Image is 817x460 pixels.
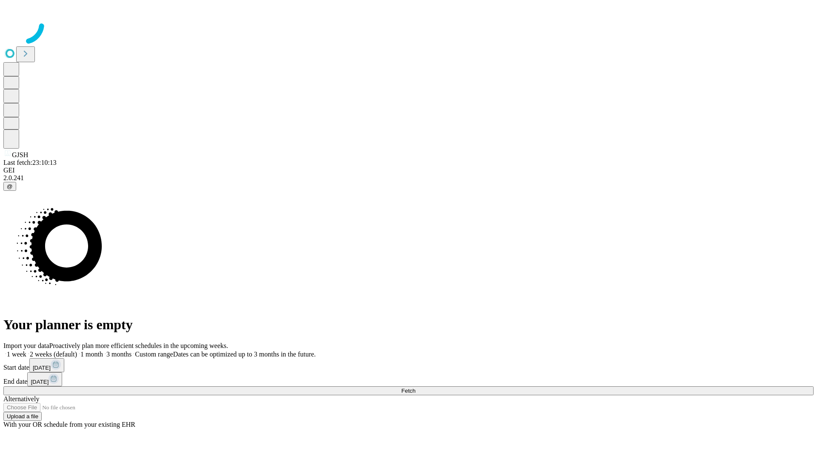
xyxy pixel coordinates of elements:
[29,358,64,372] button: [DATE]
[3,386,814,395] button: Fetch
[7,183,13,190] span: @
[12,151,28,158] span: GJSH
[3,167,814,174] div: GEI
[49,342,228,349] span: Proactively plan more efficient schedules in the upcoming weeks.
[80,351,103,358] span: 1 month
[173,351,316,358] span: Dates can be optimized up to 3 months in the future.
[106,351,131,358] span: 3 months
[3,317,814,333] h1: Your planner is empty
[3,342,49,349] span: Import your data
[3,412,42,421] button: Upload a file
[3,358,814,372] div: Start date
[3,395,39,402] span: Alternatively
[3,372,814,386] div: End date
[3,182,16,191] button: @
[135,351,173,358] span: Custom range
[31,379,49,385] span: [DATE]
[27,372,62,386] button: [DATE]
[7,351,26,358] span: 1 week
[33,365,51,371] span: [DATE]
[3,421,135,428] span: With your OR schedule from your existing EHR
[401,388,415,394] span: Fetch
[30,351,77,358] span: 2 weeks (default)
[3,159,57,166] span: Last fetch: 23:10:13
[3,174,814,182] div: 2.0.241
